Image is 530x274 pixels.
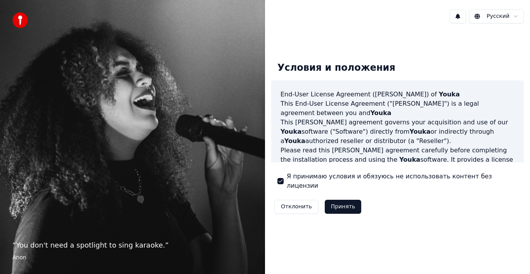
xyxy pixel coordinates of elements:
[325,200,362,214] button: Принять
[12,12,28,28] img: youka
[281,146,514,183] p: Please read this [PERSON_NAME] agreement carefully before completing the installation process and...
[399,156,420,163] span: Youka
[439,91,460,98] span: Youka
[410,128,431,135] span: Youka
[274,200,319,214] button: Отклонить
[281,99,514,118] p: This End-User License Agreement ("[PERSON_NAME]") is a legal agreement between you and
[281,90,514,99] h3: End-User License Agreement ([PERSON_NAME]) of
[271,56,402,80] div: Условия и положения
[281,118,514,146] p: This [PERSON_NAME] agreement governs your acquisition and use of our software ("Software") direct...
[281,128,301,135] span: Youka
[12,254,253,262] footer: Anon
[371,109,391,117] span: Youka
[12,240,253,251] p: “ You don't need a spotlight to sing karaoke. ”
[284,137,305,145] span: Youka
[287,172,518,190] label: Я принимаю условия и обязуюсь не использовать контент без лицензии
